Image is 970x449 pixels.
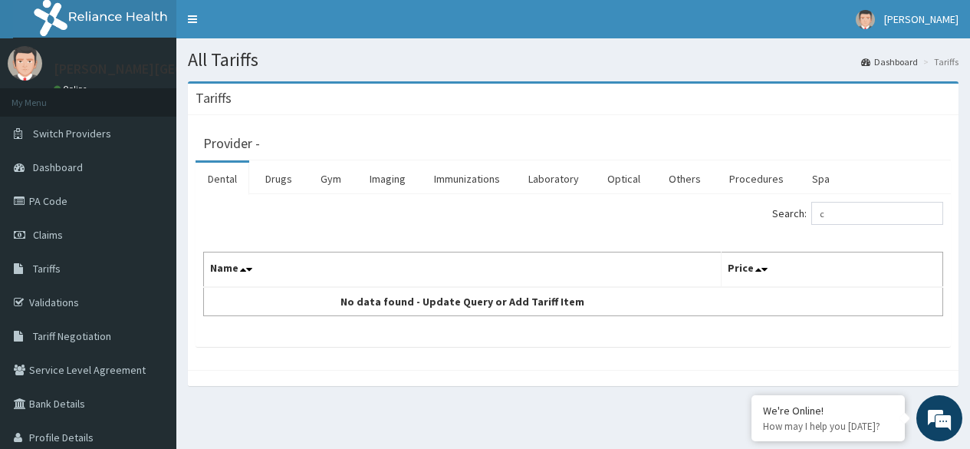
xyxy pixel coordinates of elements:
span: Claims [33,228,63,242]
input: Search: [811,202,943,225]
div: We're Online! [763,404,893,418]
li: Tariffs [919,55,958,68]
a: Drugs [253,163,304,195]
a: Others [656,163,713,195]
p: How may I help you today? [763,420,893,433]
span: Dashboard [33,160,83,174]
a: Dashboard [861,55,918,68]
a: Gym [308,163,353,195]
span: [PERSON_NAME] [884,12,958,26]
img: User Image [856,10,875,29]
a: Imaging [357,163,418,195]
th: Price [721,253,942,288]
h1: All Tariffs [188,50,958,70]
td: No data found - Update Query or Add Tariff Item [204,287,722,316]
h3: Provider - [203,137,260,150]
a: Optical [595,163,653,195]
a: Immunizations [422,163,512,195]
h3: Tariffs [196,91,232,105]
span: Switch Providers [33,127,111,140]
a: Laboratory [516,163,591,195]
span: Tariff Negotiation [33,329,111,343]
label: Search: [772,202,943,225]
span: Tariffs [33,262,61,276]
p: [PERSON_NAME][GEOGRAPHIC_DATA] [54,62,281,76]
a: Procedures [717,163,796,195]
a: Dental [196,163,249,195]
th: Name [204,253,722,288]
a: Online [54,84,90,94]
img: User Image [8,46,42,81]
a: Spa [800,163,842,195]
